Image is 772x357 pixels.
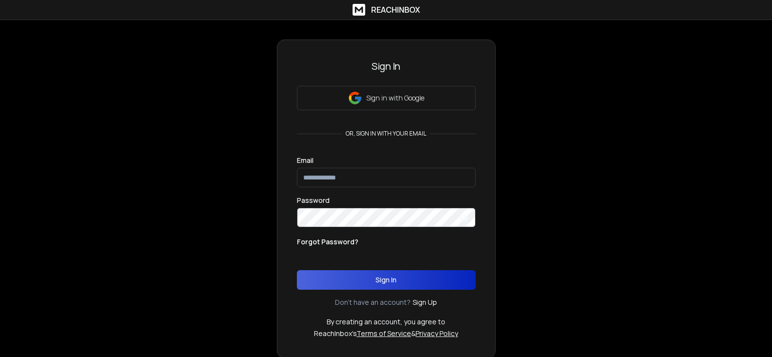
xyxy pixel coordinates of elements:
button: Sign in with Google [297,86,476,110]
p: Sign in with Google [366,93,424,103]
label: Email [297,157,313,164]
p: Forgot Password? [297,237,358,247]
h1: ReachInbox [371,4,420,16]
a: Sign Up [413,297,437,307]
a: ReachInbox [353,4,420,16]
a: Terms of Service [356,329,411,338]
a: Privacy Policy [416,329,458,338]
p: By creating an account, you agree to [327,317,445,327]
button: Sign In [297,270,476,290]
h3: Sign In [297,59,476,73]
p: or, sign in with your email [342,130,430,138]
label: Password [297,197,330,204]
p: Don't have an account? [335,297,411,307]
p: ReachInbox's & [314,329,458,338]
